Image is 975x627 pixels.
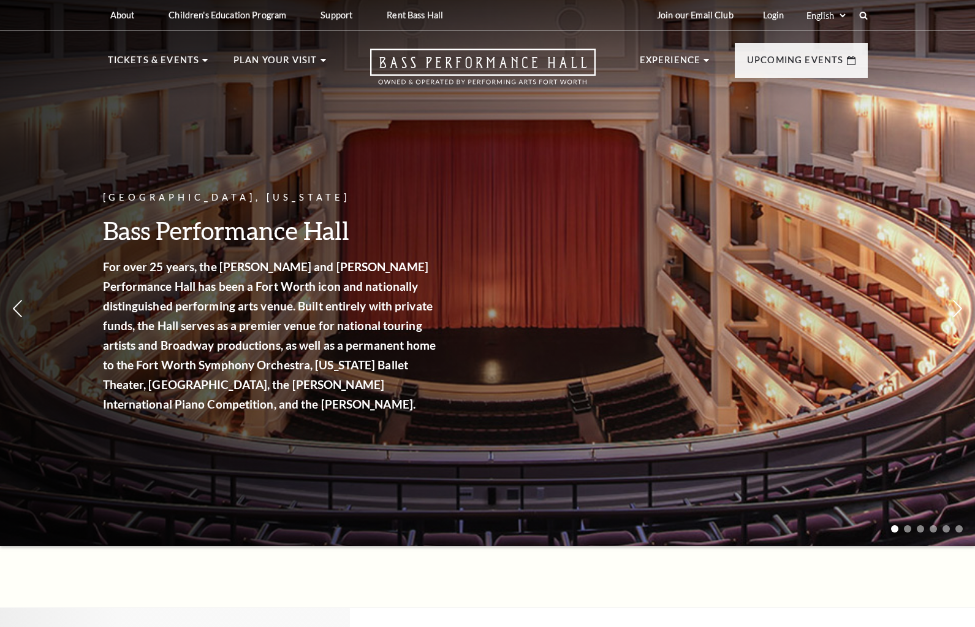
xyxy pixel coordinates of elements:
[103,190,440,206] p: [GEOGRAPHIC_DATA], [US_STATE]
[387,10,443,20] p: Rent Bass Hall
[103,215,440,246] h3: Bass Performance Hall
[321,10,352,20] p: Support
[640,53,701,75] p: Experience
[110,10,135,20] p: About
[747,53,844,75] p: Upcoming Events
[169,10,286,20] p: Children's Education Program
[233,53,317,75] p: Plan Your Visit
[108,53,200,75] p: Tickets & Events
[804,10,848,21] select: Select:
[103,260,436,411] strong: For over 25 years, the [PERSON_NAME] and [PERSON_NAME] Performance Hall has been a Fort Worth ico...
